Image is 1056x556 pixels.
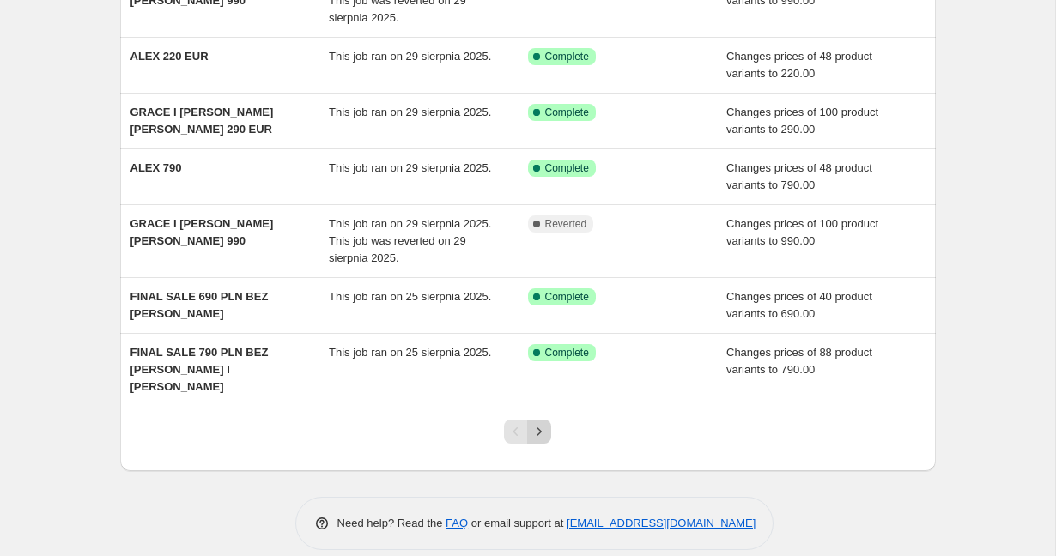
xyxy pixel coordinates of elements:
span: ALEX 790 [130,161,182,174]
span: This job ran on 29 sierpnia 2025. [329,161,491,174]
span: Need help? Read the [337,517,446,529]
span: Changes prices of 100 product variants to 290.00 [726,106,878,136]
span: Changes prices of 48 product variants to 220.00 [726,50,872,80]
span: or email support at [468,517,567,529]
span: Changes prices of 48 product variants to 790.00 [726,161,872,191]
nav: Pagination [504,420,551,444]
span: Complete [545,290,589,304]
button: Next [527,420,551,444]
span: This job ran on 29 sierpnia 2025. [329,106,491,118]
span: FINAL SALE 690 PLN BEZ [PERSON_NAME] [130,290,269,320]
span: ALEX 220 EUR [130,50,209,63]
span: This job ran on 25 sierpnia 2025. [329,290,491,303]
span: GRACE I [PERSON_NAME] [PERSON_NAME] 990 [130,217,274,247]
span: Changes prices of 100 product variants to 990.00 [726,217,878,247]
span: This job ran on 29 sierpnia 2025. This job was reverted on 29 sierpnia 2025. [329,217,491,264]
span: Complete [545,50,589,63]
span: This job ran on 29 sierpnia 2025. [329,50,491,63]
span: Changes prices of 40 product variants to 690.00 [726,290,872,320]
span: Changes prices of 88 product variants to 790.00 [726,346,872,376]
span: Complete [545,106,589,119]
span: FINAL SALE 790 PLN BEZ [PERSON_NAME] I [PERSON_NAME] [130,346,269,393]
span: Reverted [545,217,587,231]
a: FAQ [446,517,468,529]
span: Complete [545,346,589,360]
span: Complete [545,161,589,175]
span: GRACE I [PERSON_NAME] [PERSON_NAME] 290 EUR [130,106,274,136]
span: This job ran on 25 sierpnia 2025. [329,346,491,359]
a: [EMAIL_ADDRESS][DOMAIN_NAME] [567,517,756,529]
